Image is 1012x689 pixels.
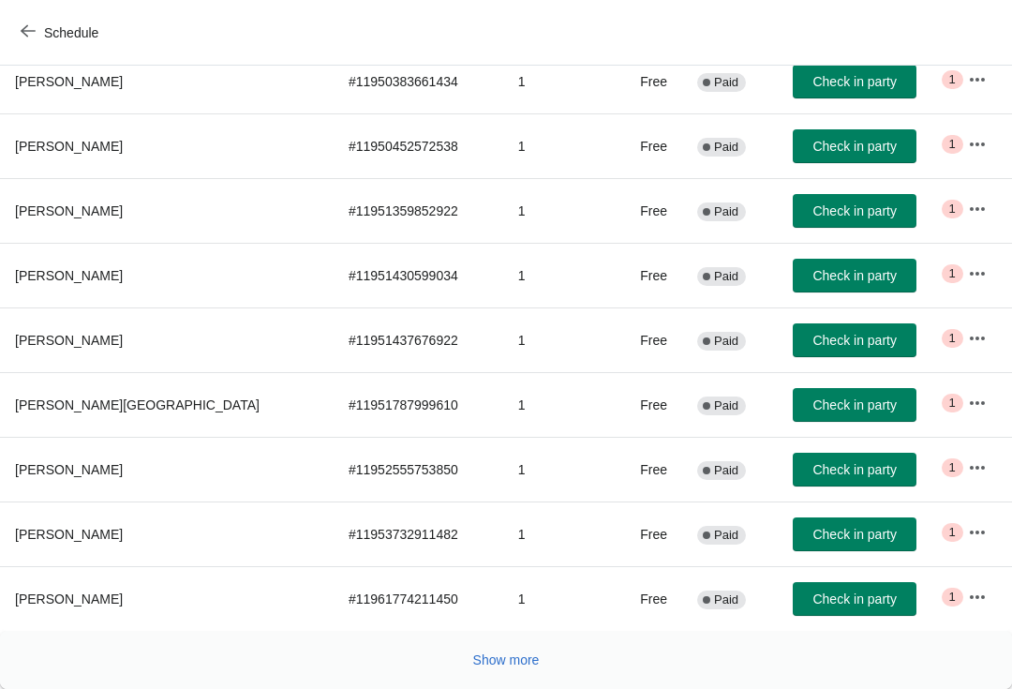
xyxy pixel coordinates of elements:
[503,307,612,372] td: 1
[334,178,503,243] td: # 11951359852922
[612,178,682,243] td: Free
[714,463,738,478] span: Paid
[949,590,956,605] span: 1
[949,72,956,87] span: 1
[503,372,612,437] td: 1
[503,502,612,566] td: 1
[793,323,916,357] button: Check in party
[793,582,916,616] button: Check in party
[334,437,503,502] td: # 11952555753850
[714,269,738,284] span: Paid
[612,243,682,307] td: Free
[812,74,896,89] span: Check in party
[503,178,612,243] td: 1
[812,139,896,154] span: Check in party
[334,243,503,307] td: # 11951430599034
[949,331,956,346] span: 1
[44,25,98,40] span: Schedule
[15,397,260,412] span: [PERSON_NAME][GEOGRAPHIC_DATA]
[714,592,738,607] span: Paid
[949,525,956,540] span: 1
[334,49,503,113] td: # 11950383661434
[503,566,612,631] td: 1
[612,566,682,631] td: Free
[793,65,916,98] button: Check in party
[793,194,916,228] button: Check in party
[612,372,682,437] td: Free
[15,139,123,154] span: [PERSON_NAME]
[15,527,123,542] span: [PERSON_NAME]
[949,137,956,152] span: 1
[15,268,123,283] span: [PERSON_NAME]
[714,334,738,349] span: Paid
[15,592,123,607] span: [PERSON_NAME]
[714,204,738,219] span: Paid
[612,113,682,178] td: Free
[793,259,916,292] button: Check in party
[334,113,503,178] td: # 11950452572538
[503,243,612,307] td: 1
[334,566,503,631] td: # 11961774211450
[714,75,738,90] span: Paid
[793,129,916,163] button: Check in party
[812,527,896,542] span: Check in party
[15,74,123,89] span: [PERSON_NAME]
[812,462,896,477] span: Check in party
[334,502,503,566] td: # 11953732911482
[503,49,612,113] td: 1
[793,453,916,487] button: Check in party
[15,462,123,477] span: [PERSON_NAME]
[949,266,956,281] span: 1
[9,16,113,50] button: Schedule
[473,652,540,667] span: Show more
[812,203,896,218] span: Check in party
[949,460,956,475] span: 1
[714,398,738,413] span: Paid
[812,592,896,607] span: Check in party
[714,140,738,155] span: Paid
[612,502,682,566] td: Free
[334,307,503,372] td: # 11951437676922
[812,397,896,412] span: Check in party
[334,372,503,437] td: # 11951787999610
[949,202,956,217] span: 1
[812,268,896,283] span: Check in party
[15,203,123,218] span: [PERSON_NAME]
[714,528,738,543] span: Paid
[793,517,916,551] button: Check in party
[15,333,123,348] span: [PERSON_NAME]
[612,49,682,113] td: Free
[503,113,612,178] td: 1
[793,388,916,422] button: Check in party
[949,396,956,411] span: 1
[812,333,896,348] span: Check in party
[612,437,682,502] td: Free
[503,437,612,502] td: 1
[612,307,682,372] td: Free
[466,643,547,677] button: Show more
